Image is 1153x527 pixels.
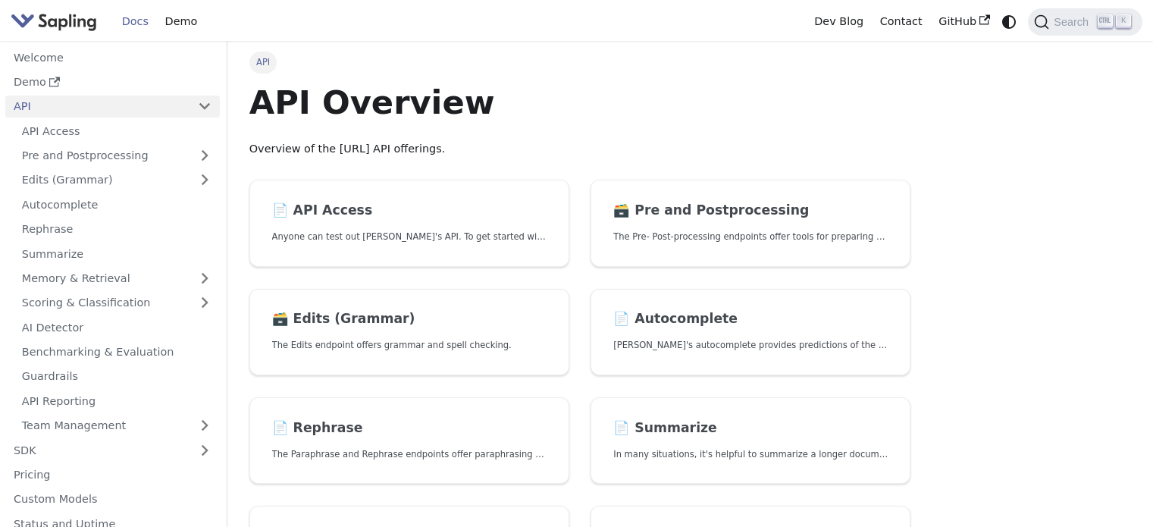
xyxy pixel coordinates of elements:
h2: Rephrase [272,420,547,437]
h2: Summarize [613,420,888,437]
a: SDK [5,439,190,461]
p: The Edits endpoint offers grammar and spell checking. [272,338,547,353]
a: Summarize [14,243,220,265]
a: 🗃️ Edits (Grammar)The Edits endpoint offers grammar and spell checking. [249,289,569,376]
h2: Pre and Postprocessing [613,202,888,219]
p: In many situations, it's helpful to summarize a longer document into a shorter, more easily diges... [613,447,888,462]
nav: Breadcrumbs [249,52,911,73]
a: Demo [157,10,205,33]
a: Welcome [5,46,220,68]
a: Scoring & Classification [14,292,220,314]
a: Autocomplete [14,193,220,215]
a: AI Detector [14,316,220,338]
a: Benchmarking & Evaluation [14,341,220,363]
button: Switch between dark and light mode (currently system mode) [998,11,1020,33]
a: Team Management [14,415,220,437]
h1: API Overview [249,82,911,123]
a: Demo [5,71,220,93]
a: Docs [114,10,157,33]
a: Dev Blog [806,10,871,33]
a: 📄️ RephraseThe Paraphrase and Rephrase endpoints offer paraphrasing for particular styles. [249,397,569,485]
a: 📄️ Autocomplete[PERSON_NAME]'s autocomplete provides predictions of the next few characters or words [591,289,910,376]
a: Custom Models [5,488,220,510]
a: Pre and Postprocessing [14,145,220,167]
a: GitHub [930,10,998,33]
a: Edits (Grammar) [14,169,220,191]
a: Contact [872,10,931,33]
a: 🗃️ Pre and PostprocessingThe Pre- Post-processing endpoints offer tools for preparing your text d... [591,180,910,267]
span: API [249,52,277,73]
h2: Edits (Grammar) [272,311,547,328]
h2: API Access [272,202,547,219]
a: API [5,96,190,118]
a: Memory & Retrieval [14,268,220,290]
img: Sapling.ai [11,11,97,33]
kbd: K [1116,14,1131,28]
p: Overview of the [URL] API offerings. [249,140,911,158]
a: 📄️ API AccessAnyone can test out [PERSON_NAME]'s API. To get started with the API, simply: [249,180,569,267]
a: API Reporting [14,390,220,412]
button: Search (Ctrl+K) [1028,8,1142,36]
button: Collapse sidebar category 'API' [190,96,220,118]
p: Anyone can test out Sapling's API. To get started with the API, simply: [272,230,547,244]
p: Sapling's autocomplete provides predictions of the next few characters or words [613,338,888,353]
p: The Paraphrase and Rephrase endpoints offer paraphrasing for particular styles. [272,447,547,462]
button: Expand sidebar category 'SDK' [190,439,220,461]
a: API Access [14,120,220,142]
a: Sapling.ai [11,11,102,33]
a: 📄️ SummarizeIn many situations, it's helpful to summarize a longer document into a shorter, more ... [591,397,910,485]
span: Search [1049,16,1098,28]
a: Guardrails [14,365,220,387]
h2: Autocomplete [613,311,888,328]
a: Pricing [5,464,220,486]
a: Rephrase [14,218,220,240]
p: The Pre- Post-processing endpoints offer tools for preparing your text data for ingestation as we... [613,230,888,244]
